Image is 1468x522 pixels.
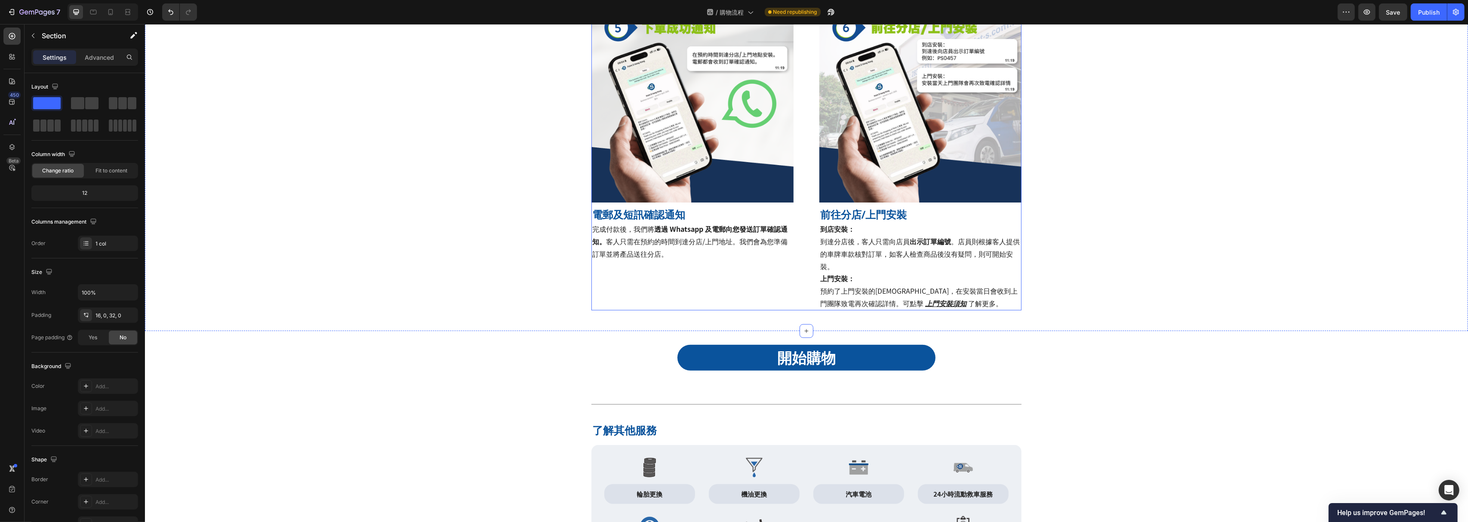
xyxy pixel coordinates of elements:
div: Column width [31,149,77,160]
p: Section [42,31,112,41]
h2: 前往分店/上門安裝 [674,183,877,198]
strong: 上門安裝： [675,249,710,259]
div: 12 [33,187,136,199]
button: Show survey - Help us improve GemPages! [1337,507,1449,518]
input: Auto [78,285,138,300]
img: Alt Image [809,492,828,511]
div: Background [31,361,73,372]
span: Change ratio [43,167,74,175]
a: Image Title [564,434,655,453]
div: Rich Text Editor. Editing area: main [446,198,649,236]
div: Padding [31,311,51,319]
a: Image Title [459,492,550,511]
div: Page padding [31,334,73,341]
span: 汽車電池 [701,465,727,474]
strong: 出示訂單編號 [765,212,806,222]
a: Image Title [564,492,655,511]
div: 16, 0, 32, 0 [95,312,136,319]
a: Image Title [773,434,864,453]
a: Image Title [668,434,759,453]
a: Image Title [668,492,759,511]
strong: 到店安裝： [675,200,710,210]
div: Add... [95,427,136,435]
div: Open Intercom Messenger [1439,480,1459,501]
div: 1 col [95,240,136,248]
a: 24小時流動救車服務 [773,460,864,480]
div: Corner [31,498,49,506]
div: Order [31,240,46,247]
a: 機油更換 [564,460,655,480]
p: 完成付款後，我們將 客人只需在預約的時間到達分店/上門地址。我們會為您準備訂單並將產品送往分店。 [447,199,648,236]
button: Save [1379,3,1407,21]
div: Publish [1418,8,1440,17]
span: / [716,8,718,17]
h2: 電郵及短訊確認通知 [446,183,649,198]
div: Beta [6,157,21,164]
img: Alt Image [704,434,723,453]
div: Columns management [31,216,98,228]
div: 450 [8,92,21,98]
img: Alt Image [600,434,619,453]
div: Undo/Redo [162,3,197,21]
img: Alt Image [809,434,828,453]
span: 24小時流動救車服務 [789,465,848,474]
div: Video [31,427,45,435]
img: Alt Image [704,492,723,511]
strong: 開始購物 [632,324,691,344]
strong: 了解其他服務 [447,398,512,413]
div: Border [31,476,48,483]
div: Add... [95,383,136,390]
a: 上門安裝須知 [780,274,822,284]
a: 輪胎更換 [459,460,550,480]
span: Fit to content [95,167,127,175]
p: Advanced [85,53,114,62]
span: Save [1386,9,1400,16]
a: Image Title [773,492,864,511]
div: Size [31,267,54,278]
p: 7 [56,7,60,17]
span: 機油更換 [597,465,622,474]
div: Color [31,382,45,390]
a: 汽車電池 [668,460,759,480]
strong: 透過 Whatsapp 及電郵向您發送訂單確認通知。 [447,200,643,222]
div: Add... [95,498,136,506]
span: 購物流程 [720,8,744,17]
span: No [120,334,126,341]
p: 到達分店後，客人只需向店員 。店員則根據客人提供的車牌車款核對訂單，如客人檢查商品後沒有疑問，則可開始安裝。 預約了上門安裝的[DEMOGRAPHIC_DATA]，在安裝當日會收到上門團隊致電再... [675,199,876,286]
img: Alt Image [495,434,514,453]
span: Help us improve GemPages! [1337,509,1439,517]
div: Layout [31,81,60,93]
a: Image Title [459,434,550,453]
div: Shape [31,454,59,466]
div: Image [31,405,46,412]
button: 7 [3,3,64,21]
span: 輪胎更換 [492,465,518,474]
img: Alt Image [495,492,514,511]
img: Alt Image [600,492,619,511]
a: 開始購物 [532,321,791,347]
div: Width [31,289,46,296]
span: Need republishing [773,8,817,16]
div: Add... [95,476,136,484]
iframe: Design area [145,24,1468,522]
button: Publish [1411,3,1447,21]
p: Settings [43,53,67,62]
span: Yes [89,334,97,341]
div: Add... [95,405,136,413]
